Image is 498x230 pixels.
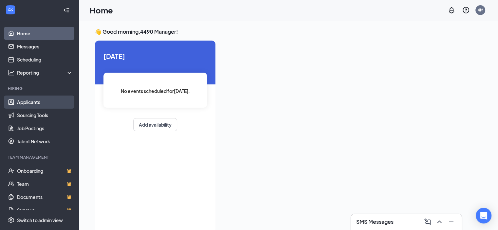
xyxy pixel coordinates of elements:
[8,69,14,76] svg: Analysis
[17,217,63,223] div: Switch to admin view
[17,190,73,203] a: DocumentsCrown
[8,86,72,91] div: Hiring
[434,217,445,227] button: ChevronUp
[17,27,73,40] a: Home
[422,217,433,227] button: ComposeMessage
[17,122,73,135] a: Job Postings
[17,135,73,148] a: Talent Network
[462,6,470,14] svg: QuestionInfo
[17,203,73,217] a: SurveysCrown
[447,218,455,226] svg: Minimize
[95,28,482,35] h3: 👋 Good morning, 4490 Manager !
[133,118,177,131] button: Add availability
[17,40,73,53] a: Messages
[7,7,14,13] svg: WorkstreamLogo
[103,51,207,61] span: [DATE]
[478,7,483,13] div: 4M
[8,217,14,223] svg: Settings
[17,109,73,122] a: Sourcing Tools
[121,87,190,95] span: No events scheduled for [DATE] .
[17,164,73,177] a: OnboardingCrown
[17,177,73,190] a: TeamCrown
[435,218,443,226] svg: ChevronUp
[448,6,455,14] svg: Notifications
[17,96,73,109] a: Applicants
[446,217,456,227] button: Minimize
[8,154,72,160] div: Team Management
[17,69,73,76] div: Reporting
[63,7,70,13] svg: Collapse
[356,218,394,225] h3: SMS Messages
[424,218,432,226] svg: ComposeMessage
[476,208,491,223] div: Open Intercom Messenger
[90,5,113,16] h1: Home
[17,53,73,66] a: Scheduling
